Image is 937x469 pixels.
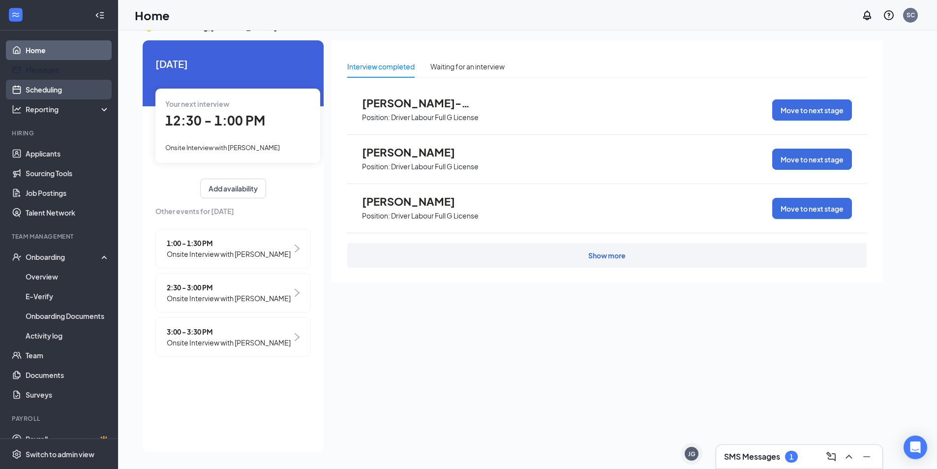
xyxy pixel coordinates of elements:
[772,198,852,219] button: Move to next stage
[859,449,875,465] button: Minimize
[391,113,479,122] p: Driver Labour Full G License
[165,112,265,128] span: 12:30 - 1:00 PM
[26,40,110,60] a: Home
[12,252,22,262] svg: UserCheck
[26,60,110,80] a: Messages
[167,238,291,249] span: 1:00 - 1:30 PM
[825,451,837,463] svg: ComposeMessage
[26,252,101,262] div: Onboarding
[861,9,873,21] svg: Notifications
[167,293,291,304] span: Onsite Interview with [PERSON_NAME]
[12,449,22,459] svg: Settings
[12,414,108,423] div: Payroll
[362,96,470,109] span: [PERSON_NAME]-LITTLE
[362,211,390,220] p: Position:
[362,162,390,171] p: Position:
[26,203,110,222] a: Talent Network
[391,162,479,171] p: Driver Labour Full G License
[347,61,415,72] div: Interview completed
[95,10,105,20] svg: Collapse
[861,451,873,463] svg: Minimize
[11,10,21,20] svg: WorkstreamLogo
[430,61,505,72] div: Waiting for an interview
[772,99,852,121] button: Move to next stage
[26,80,110,99] a: Scheduling
[26,183,110,203] a: Job Postings
[724,451,780,462] h3: SMS Messages
[907,11,915,19] div: SC
[843,451,855,463] svg: ChevronUp
[26,306,110,326] a: Onboarding Documents
[12,129,108,137] div: Hiring
[789,453,793,461] div: 1
[26,267,110,286] a: Overview
[165,144,280,152] span: Onsite Interview with [PERSON_NAME]
[688,450,695,458] div: JG
[362,195,470,208] span: [PERSON_NAME]
[26,449,94,459] div: Switch to admin view
[167,326,291,337] span: 3:00 - 3:30 PM
[26,365,110,385] a: Documents
[26,326,110,345] a: Activity log
[26,144,110,163] a: Applicants
[841,449,857,465] button: ChevronUp
[883,9,895,21] svg: QuestionInfo
[588,250,626,260] div: Show more
[26,429,110,449] a: PayrollCrown
[200,179,266,198] button: Add availability
[26,163,110,183] a: Sourcing Tools
[772,149,852,170] button: Move to next stage
[165,99,229,108] span: Your next interview
[12,232,108,241] div: Team Management
[904,436,927,459] div: Open Intercom Messenger
[26,104,110,114] div: Reporting
[26,345,110,365] a: Team
[391,211,479,220] p: Driver Labour Full G License
[12,104,22,114] svg: Analysis
[26,286,110,306] a: E-Verify
[362,146,470,158] span: [PERSON_NAME]
[167,249,291,259] span: Onsite Interview with [PERSON_NAME]
[362,113,390,122] p: Position:
[135,7,170,24] h1: Home
[155,56,311,71] span: [DATE]
[26,385,110,405] a: Surveys
[167,337,291,348] span: Onsite Interview with [PERSON_NAME]
[167,282,291,293] span: 2:30 - 3:00 PM
[823,449,839,465] button: ComposeMessage
[155,206,311,217] span: Other events for [DATE]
